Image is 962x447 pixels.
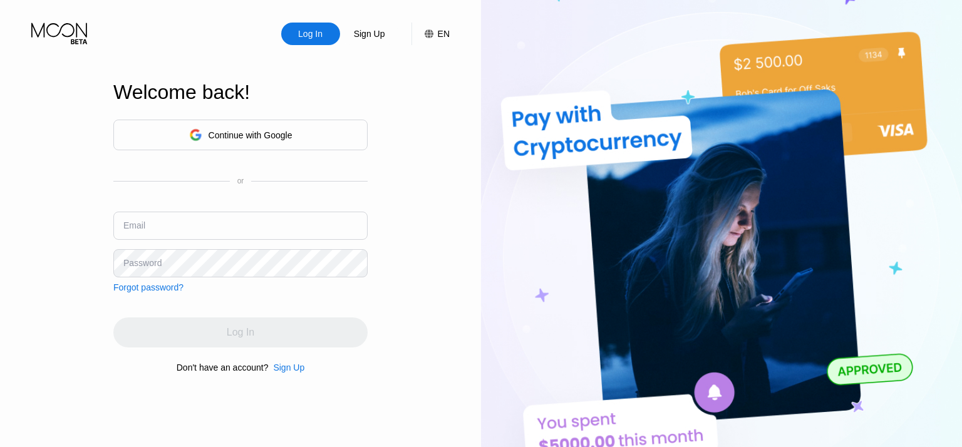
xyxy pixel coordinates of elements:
[297,28,324,40] div: Log In
[340,23,399,45] div: Sign Up
[237,177,244,185] div: or
[123,220,145,230] div: Email
[273,362,304,372] div: Sign Up
[113,81,368,104] div: Welcome back!
[268,362,304,372] div: Sign Up
[113,282,184,292] div: Forgot password?
[177,362,269,372] div: Don't have an account?
[209,130,292,140] div: Continue with Google
[113,120,368,150] div: Continue with Google
[123,258,162,268] div: Password
[281,23,340,45] div: Log In
[438,29,450,39] div: EN
[411,23,450,45] div: EN
[353,28,386,40] div: Sign Up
